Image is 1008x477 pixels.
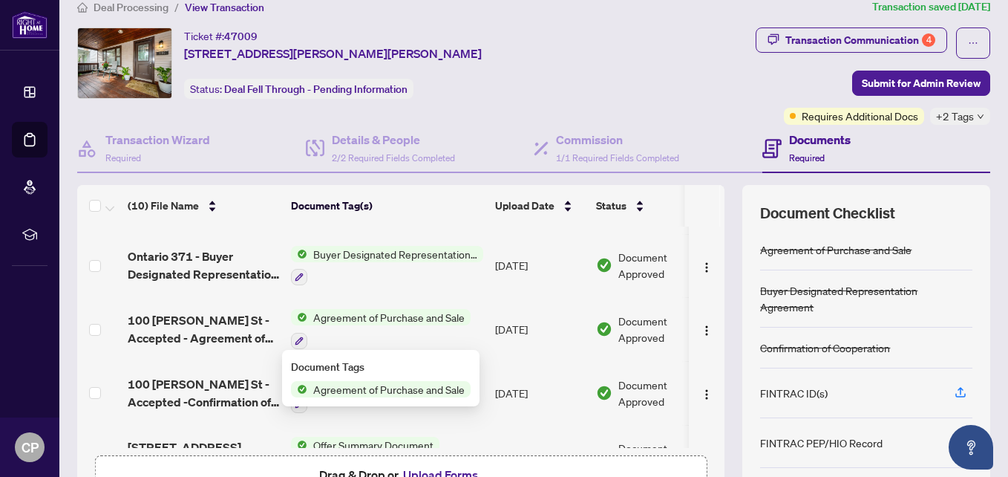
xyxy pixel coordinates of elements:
[22,437,39,458] span: CP
[596,321,612,337] img: Document Status
[291,359,471,375] div: Document Tags
[185,1,264,14] span: View Transaction
[596,257,612,273] img: Document Status
[291,246,307,262] img: Status Icon
[756,27,947,53] button: Transaction Communication4
[590,185,716,227] th: Status
[184,45,482,62] span: [STREET_ADDRESS][PERSON_NAME][PERSON_NAME]
[695,381,719,405] button: Logo
[184,27,258,45] div: Ticket #:
[489,185,590,227] th: Upload Date
[489,234,590,298] td: [DATE]
[224,30,258,43] span: 47009
[94,1,168,14] span: Deal Processing
[128,311,279,347] span: 100 [PERSON_NAME] St - Accepted - Agreement of Purchase and Sale.pdf
[936,108,974,125] span: +2 Tags
[128,247,279,283] span: Ontario 371 - Buyer Designated Representation Agreement - Authority for Purchase or Lease 1 1.pdf
[596,448,612,464] img: Document Status
[128,438,279,474] span: [STREET_ADDRESS][PERSON_NAME]pdf
[495,198,554,214] span: Upload Date
[968,38,978,48] span: ellipsis
[760,435,883,451] div: FINTRAC PEP/HIO Record
[596,198,626,214] span: Status
[224,82,408,96] span: Deal Fell Through - Pending Information
[862,71,981,95] span: Submit for Admin Review
[489,361,590,425] td: [DATE]
[701,325,713,337] img: Logo
[695,253,719,277] button: Logo
[760,340,890,356] div: Confirmation of Cooperation
[307,309,471,325] span: Agreement of Purchase and Sale
[489,297,590,361] td: [DATE]
[291,309,307,325] img: Status Icon
[760,282,972,315] div: Buyer Designated Representation Agreement
[307,437,439,453] span: Offer Summary Document
[618,313,710,345] span: Document Approved
[922,33,935,47] div: 4
[695,444,719,468] button: Logo
[977,113,984,120] span: down
[105,131,210,149] h4: Transaction Wizard
[128,375,279,411] span: 100 [PERSON_NAME] St - Accepted -Confirmation of Co-operation.pdf
[760,203,895,224] span: Document Checklist
[291,437,307,453] img: Status Icon
[618,377,710,409] span: Document Approved
[184,79,413,99] div: Status:
[307,381,471,397] span: Agreement of Purchase and Sale
[701,389,713,400] img: Logo
[291,309,471,349] button: Status IconAgreement of Purchase and Sale
[12,11,48,39] img: logo
[291,381,307,397] img: Status Icon
[307,246,483,262] span: Buyer Designated Representation Agreement
[291,246,483,286] button: Status IconBuyer Designated Representation Agreement
[285,185,489,227] th: Document Tag(s)
[122,185,285,227] th: (10) File Name
[852,71,990,96] button: Submit for Admin Review
[77,2,88,13] span: home
[789,152,825,163] span: Required
[332,131,455,149] h4: Details & People
[701,262,713,273] img: Logo
[332,152,455,163] span: 2/2 Required Fields Completed
[596,385,612,401] img: Document Status
[802,108,918,124] span: Requires Additional Docs
[128,198,199,214] span: (10) File Name
[618,249,710,282] span: Document Approved
[760,241,912,258] div: Agreement of Purchase and Sale
[556,152,679,163] span: 1/1 Required Fields Completed
[105,152,141,163] span: Required
[556,131,679,149] h4: Commission
[78,28,171,98] img: IMG-40749548_1.jpg
[785,28,935,52] div: Transaction Communication
[291,437,439,477] button: Status IconOffer Summary Document
[760,385,828,401] div: FINTRAC ID(s)
[949,425,993,470] button: Open asap
[695,317,719,341] button: Logo
[618,440,710,473] span: Document Approved
[789,131,851,149] h4: Documents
